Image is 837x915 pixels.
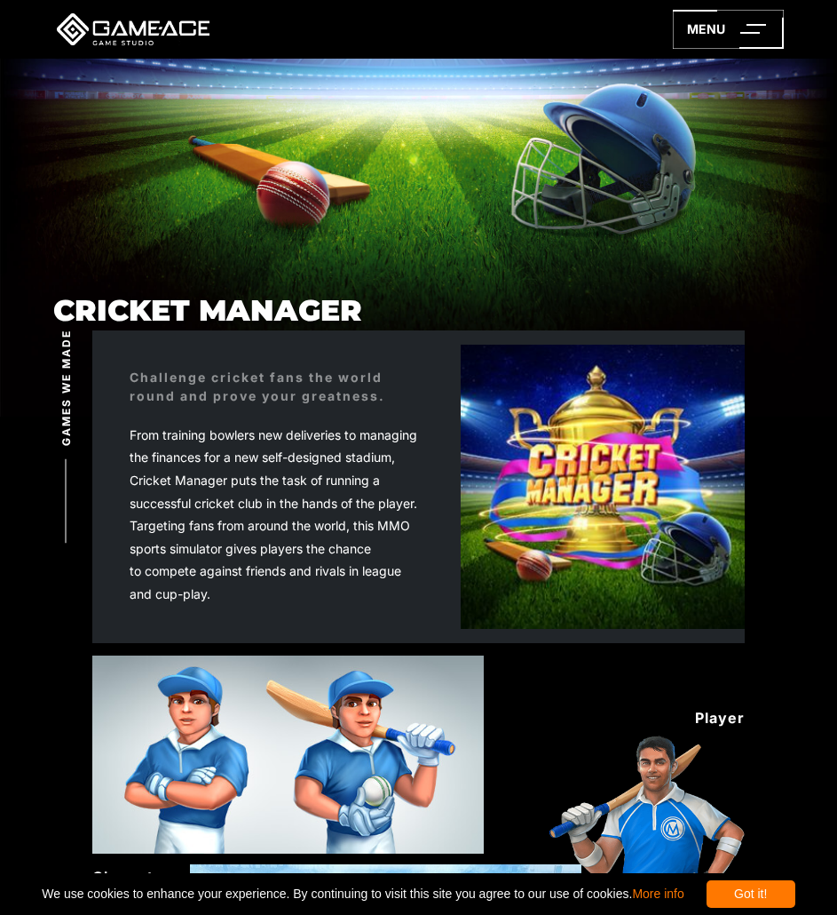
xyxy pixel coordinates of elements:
[59,329,75,445] span: Games we made
[707,880,795,908] div: Got it!
[42,880,683,908] span: We use cookies to enhance your experience. By continuing to visit this site you agree to our use ...
[92,866,484,887] div: Characters
[632,887,683,901] a: More info
[92,656,484,855] img: Cricket Manager character creation services
[695,707,745,728] div: Player
[130,368,422,405] div: Challenge cricket fans the world round and prove your greatness.
[461,345,745,629] img: Cricket manager full-cucle development case study
[53,294,362,326] h1: Cricket Manager
[130,424,422,606] div: From training bowlers new deliveries to managing the finances for a new self-designed stadium, Cr...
